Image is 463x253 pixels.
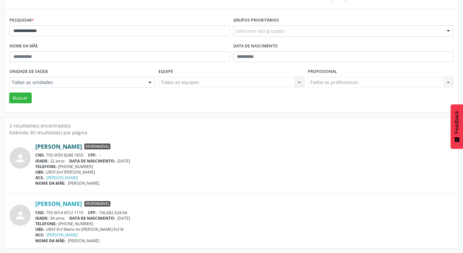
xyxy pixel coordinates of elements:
[35,200,82,207] a: [PERSON_NAME]
[35,175,44,180] span: ACS:
[88,152,97,158] span: CPF:
[69,158,115,164] span: DATA DE NASCIMENTO:
[35,227,454,232] div: UBSF Enf Maria do [PERSON_NAME] Esf IV
[308,67,337,77] label: Profissional
[117,158,130,164] span: [DATE]
[35,227,44,232] span: UBS:
[14,210,26,221] i: person
[451,104,463,149] button: Feedback - Mostrar pesquisa
[35,164,57,169] span: TELEFONE:
[35,152,45,158] span: CNS:
[35,143,82,150] a: [PERSON_NAME]
[88,210,97,215] span: CPF:
[35,180,66,186] span: NOME DA MÃE:
[233,41,278,51] label: Data de nascimento
[236,27,285,34] span: Selecione o(s) grupo(s)
[84,201,110,207] span: Responsável
[69,215,115,221] span: DATA DE NASCIMENTO:
[454,111,460,134] span: Feedback
[9,93,32,104] button: Buscar
[68,238,99,244] span: [PERSON_NAME]
[9,129,454,136] div: Exibindo 30 resultado(s) por página
[35,221,454,227] div: [PHONE_NUMBER]
[35,215,49,221] span: IDADE:
[99,152,101,158] span: --
[35,221,57,227] span: TELEFONE:
[35,158,454,164] div: 32 anos
[9,122,454,129] div: 2 resultado(s) encontrado(s)
[9,41,38,51] label: Nome da mãe
[46,232,78,238] a: [PERSON_NAME]
[117,215,130,221] span: [DATE]
[68,180,99,186] span: [PERSON_NAME]
[46,175,78,180] a: [PERSON_NAME]
[84,143,110,149] span: Responsável
[35,232,44,238] span: ACS:
[35,169,454,175] div: UBSF Enf [PERSON_NAME]
[35,158,49,164] span: IDADE:
[99,210,127,215] span: 106.682.524-64
[14,152,26,164] i: person
[35,210,454,215] div: 705 6014 6512 1110
[35,215,454,221] div: 34 anos
[9,15,34,25] label: Pesquisar
[35,169,44,175] span: UBS:
[158,67,173,77] label: Equipe
[35,210,45,215] span: CNS:
[12,79,142,86] span: Todas as unidades
[35,152,454,158] div: 705 0050 8288 1855
[9,67,48,77] label: Unidade de saúde
[233,15,279,25] label: Grupos prioritários
[35,164,454,169] div: [PHONE_NUMBER]
[35,238,66,244] span: NOME DA MÃE:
